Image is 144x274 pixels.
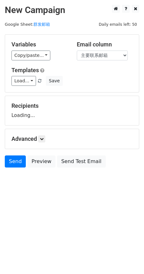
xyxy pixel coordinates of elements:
[11,67,39,73] a: Templates
[77,41,133,48] h5: Email column
[11,135,133,142] h5: Advanced
[11,102,133,109] h5: Recipients
[11,51,50,60] a: Copy/paste...
[33,22,50,27] a: 群发邮箱
[11,102,133,119] div: Loading...
[46,76,62,86] button: Save
[11,41,67,48] h5: Variables
[97,21,139,28] span: Daily emails left: 50
[11,76,36,86] a: Load...
[27,155,55,168] a: Preview
[5,22,50,27] small: Google Sheet:
[57,155,105,168] a: Send Test Email
[5,5,139,16] h2: New Campaign
[5,155,26,168] a: Send
[97,22,139,27] a: Daily emails left: 50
